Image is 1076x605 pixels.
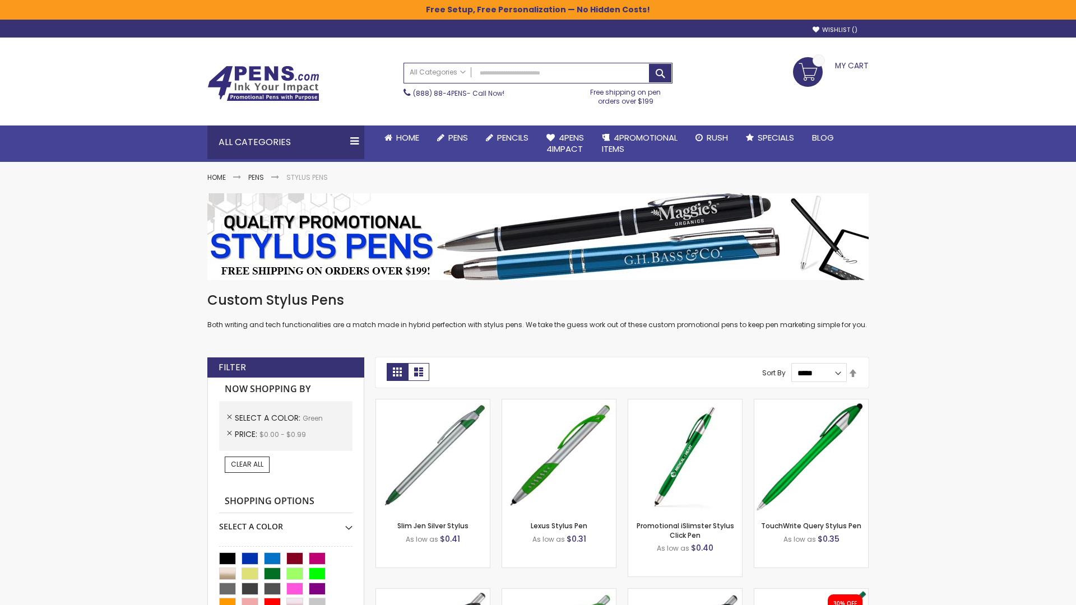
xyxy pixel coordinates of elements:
[207,125,364,159] div: All Categories
[376,399,490,408] a: Slim Jen Silver Stylus-Green
[235,412,303,424] span: Select A Color
[477,125,537,150] a: Pencils
[207,291,869,330] div: Both writing and tech functionalities are a match made in hybrid perfection with stylus pens. We ...
[628,588,742,598] a: Lexus Metallic Stylus Pen-Green
[219,490,353,514] strong: Shopping Options
[818,533,840,544] span: $0.35
[813,26,857,34] a: Wishlist
[628,399,742,513] img: Promotional iSlimster Stylus Click Pen-Green
[413,89,504,98] span: - Call Now!
[657,543,689,553] span: As low as
[207,193,869,280] img: Stylus Pens
[637,521,734,539] a: Promotional iSlimster Stylus Click Pen
[803,125,843,150] a: Blog
[404,63,471,82] a: All Categories
[687,125,737,150] a: Rush
[812,132,834,143] span: Blog
[531,521,587,530] a: Lexus Stylus Pen
[225,457,270,472] a: Clear All
[537,125,593,162] a: 4Pens4impact
[259,430,306,439] span: $0.00 - $0.99
[207,291,869,309] h1: Custom Stylus Pens
[410,68,466,77] span: All Categories
[602,132,678,155] span: 4PROMOTIONAL ITEMS
[567,533,586,544] span: $0.31
[219,513,353,532] div: Select A Color
[207,173,226,182] a: Home
[546,132,584,155] span: 4Pens 4impact
[406,534,438,544] span: As low as
[231,459,263,469] span: Clear All
[783,534,816,544] span: As low as
[707,132,728,143] span: Rush
[219,361,246,374] strong: Filter
[286,173,328,182] strong: Stylus Pens
[248,173,264,182] a: Pens
[754,399,868,513] img: TouchWrite Query Stylus Pen-Green
[387,363,408,381] strong: Grid
[207,66,319,101] img: 4Pens Custom Pens and Promotional Products
[532,534,565,544] span: As low as
[375,125,428,150] a: Home
[219,378,353,401] strong: Now Shopping by
[628,399,742,408] a: Promotional iSlimster Stylus Click Pen-Green
[502,399,616,408] a: Lexus Stylus Pen-Green
[754,399,868,408] a: TouchWrite Query Stylus Pen-Green
[761,521,861,530] a: TouchWrite Query Stylus Pen
[413,89,467,98] a: (888) 88-4PENS
[497,132,528,143] span: Pencils
[691,542,713,553] span: $0.40
[303,413,323,423] span: Green
[440,533,460,544] span: $0.41
[235,429,259,440] span: Price
[397,521,469,530] a: Slim Jen Silver Stylus
[502,399,616,513] img: Lexus Stylus Pen-Green
[376,399,490,513] img: Slim Jen Silver Stylus-Green
[376,588,490,598] a: Boston Stylus Pen-Green
[593,125,687,162] a: 4PROMOTIONALITEMS
[737,125,803,150] a: Specials
[579,83,673,106] div: Free shipping on pen orders over $199
[448,132,468,143] span: Pens
[762,368,786,378] label: Sort By
[502,588,616,598] a: Boston Silver Stylus Pen-Green
[428,125,477,150] a: Pens
[396,132,419,143] span: Home
[754,588,868,598] a: iSlimster II - Full Color-Green
[758,132,794,143] span: Specials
